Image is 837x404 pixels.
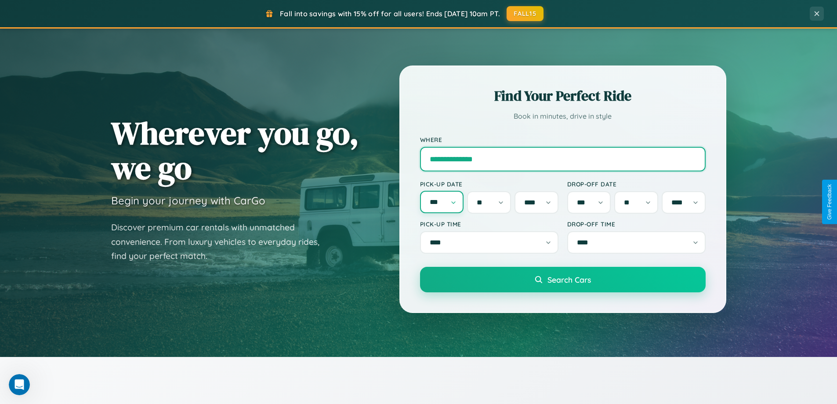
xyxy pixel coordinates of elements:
[567,220,706,228] label: Drop-off Time
[420,136,706,143] label: Where
[826,184,833,220] div: Give Feedback
[420,267,706,292] button: Search Cars
[420,86,706,106] h2: Find Your Perfect Ride
[507,6,544,21] button: FALL15
[9,374,30,395] iframe: Intercom live chat
[111,220,331,263] p: Discover premium car rentals with unmatched convenience. From luxury vehicles to everyday rides, ...
[420,220,558,228] label: Pick-up Time
[280,9,500,18] span: Fall into savings with 15% off for all users! Ends [DATE] 10am PT.
[567,180,706,188] label: Drop-off Date
[547,275,591,284] span: Search Cars
[111,116,359,185] h1: Wherever you go, we go
[420,110,706,123] p: Book in minutes, drive in style
[420,180,558,188] label: Pick-up Date
[111,194,265,207] h3: Begin your journey with CarGo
